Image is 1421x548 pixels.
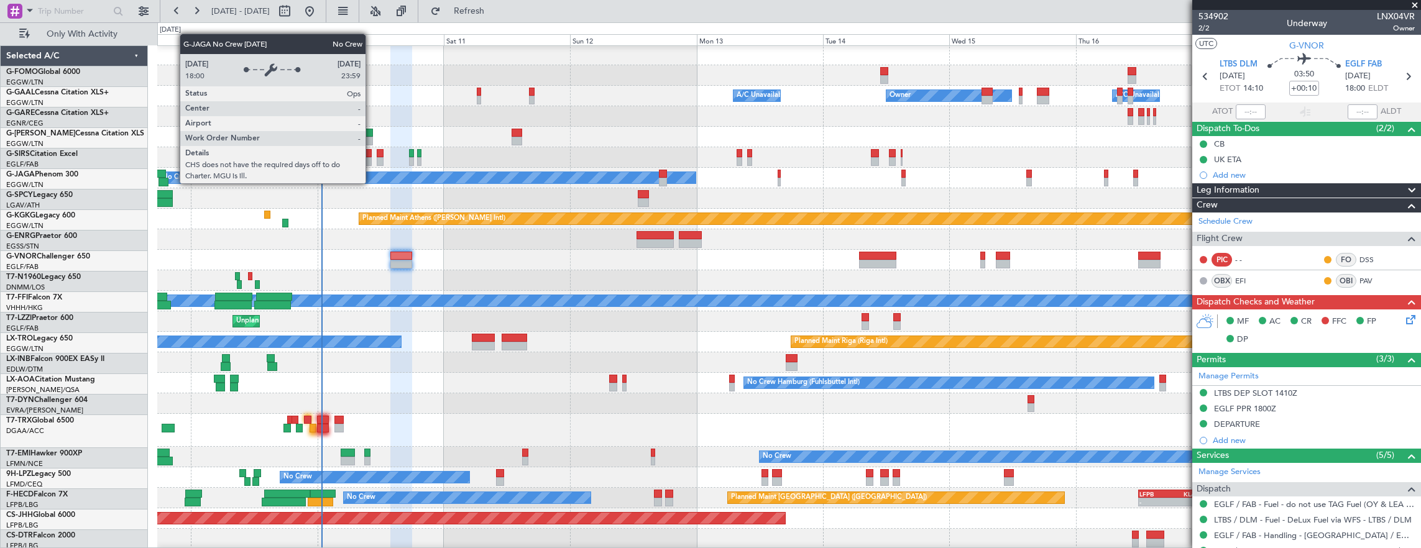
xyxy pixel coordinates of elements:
[1213,435,1415,445] div: Add new
[1368,83,1388,95] span: ELDT
[1198,10,1228,23] span: 534902
[6,450,82,457] a: T7-EMIHawker 900XP
[1345,83,1365,95] span: 18:00
[318,34,444,45] div: Fri 10
[347,488,375,507] div: No Crew
[6,68,38,76] span: G-FOMO
[1377,10,1415,23] span: LNX04VR
[6,376,35,383] span: LX-AOA
[1214,514,1412,525] a: LTBS / DLM - Fuel - DeLux Fuel via WFS - LTBS / DLM
[1198,466,1261,478] a: Manage Services
[794,332,888,351] div: Planned Maint Riga (Riga Intl)
[1237,316,1249,328] span: MF
[6,68,80,76] a: G-FOMOGlobal 6000
[6,396,34,404] span: T7-DYN
[6,511,75,519] a: CS-JHHGlobal 6000
[1289,39,1324,52] span: G-VNOR
[6,171,78,178] a: G-JAGAPhenom 300
[6,314,73,322] a: T7-LZZIPraetor 600
[697,34,823,45] div: Mon 13
[6,521,39,530] a: LFPB/LBG
[1213,170,1415,180] div: Add new
[6,191,33,199] span: G-SPCY
[211,6,270,17] span: [DATE] - [DATE]
[1195,38,1217,49] button: UTC
[283,468,312,486] div: No Crew
[1345,70,1371,83] span: [DATE]
[6,139,44,148] a: EGGW/LTN
[162,168,191,187] div: No Crew
[6,294,28,301] span: T7-FFI
[362,209,505,228] div: Planned Maint Athens ([PERSON_NAME] Intl)
[6,470,31,478] span: 9H-LPZ
[1197,449,1229,463] span: Services
[1220,70,1245,83] span: [DATE]
[6,98,44,107] a: EGGW/LTN
[6,180,44,190] a: EGGW/LTN
[1376,122,1394,135] span: (2/2)
[6,109,109,117] a: G-GARECessna Citation XLS+
[737,86,788,105] div: A/C Unavailable
[1198,216,1253,228] a: Schedule Crew
[1269,316,1281,328] span: AC
[6,232,77,240] a: G-ENRGPraetor 600
[949,34,1075,45] div: Wed 15
[6,426,44,436] a: DGAA/ACC
[1287,17,1327,30] div: Underway
[823,34,949,45] div: Tue 14
[6,109,35,117] span: G-GARE
[6,376,95,383] a: LX-AOACitation Mustang
[747,373,860,392] div: No Crew Hamburg (Fuhlsbuttel Intl)
[1197,183,1259,198] span: Leg Information
[6,253,37,260] span: G-VNOR
[194,148,246,167] div: A/C Unavailable
[1197,295,1315,309] span: Dispatch Checks and Weather
[6,500,39,509] a: LFPB/LBG
[1220,58,1258,71] span: LTBS DLM
[1214,530,1415,541] a: EGLF / FAB - Handling - [GEOGRAPHIC_DATA] / EGLF / FAB
[1332,316,1346,328] span: FFC
[191,34,317,45] div: Thu 9
[6,532,33,539] span: CS-DTR
[6,273,41,281] span: T7-N1960
[1212,274,1232,288] div: OBX
[6,355,104,363] a: LX-INBFalcon 900EX EASy II
[6,344,44,354] a: EGGW/LTN
[6,335,33,342] span: LX-TRO
[1197,482,1231,496] span: Dispatch
[6,201,40,210] a: LGAV/ATH
[6,396,88,404] a: T7-DYNChallenger 604
[6,119,44,128] a: EGNR/CEG
[1139,498,1169,506] div: -
[444,34,570,45] div: Sat 11
[6,273,81,281] a: T7-N1960Legacy 650
[6,242,39,251] a: EGSS/STN
[38,2,109,21] input: Trip Number
[6,212,75,219] a: G-KGKGLegacy 600
[6,335,73,342] a: LX-TROLegacy 650
[6,324,39,333] a: EGLF/FAB
[6,191,73,199] a: G-SPCYLegacy 650
[1214,419,1260,429] div: DEPARTURE
[32,30,131,39] span: Only With Activity
[1294,68,1314,81] span: 03:50
[6,150,30,158] span: G-SIRS
[1139,490,1169,498] div: LFPB
[1170,490,1200,498] div: KLAX
[6,283,45,292] a: DNMM/LOS
[763,447,791,466] div: No Crew
[6,385,80,395] a: [PERSON_NAME]/QSA
[6,232,35,240] span: G-ENRG
[6,130,144,137] a: G-[PERSON_NAME]Cessna Citation XLS
[14,24,135,44] button: Only With Activity
[1198,370,1259,383] a: Manage Permits
[1212,253,1232,267] div: PIC
[1376,449,1394,462] span: (5/5)
[6,511,33,519] span: CS-JHH
[1198,23,1228,34] span: 2/2
[1367,316,1376,328] span: FP
[160,25,181,35] div: [DATE]
[236,312,441,331] div: Unplanned Maint [GEOGRAPHIC_DATA] ([GEOGRAPHIC_DATA])
[570,34,696,45] div: Sun 12
[6,406,83,415] a: EVRA/[PERSON_NAME]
